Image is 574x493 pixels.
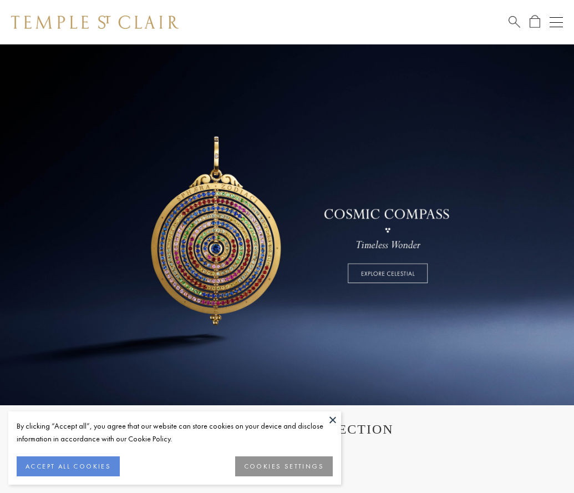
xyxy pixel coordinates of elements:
button: COOKIES SETTINGS [235,456,333,476]
img: Temple St. Clair [11,16,179,29]
a: Open Shopping Bag [530,15,540,29]
a: Search [509,15,520,29]
div: By clicking “Accept all”, you agree that our website can store cookies on your device and disclos... [17,420,333,445]
button: Open navigation [550,16,563,29]
button: ACCEPT ALL COOKIES [17,456,120,476]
